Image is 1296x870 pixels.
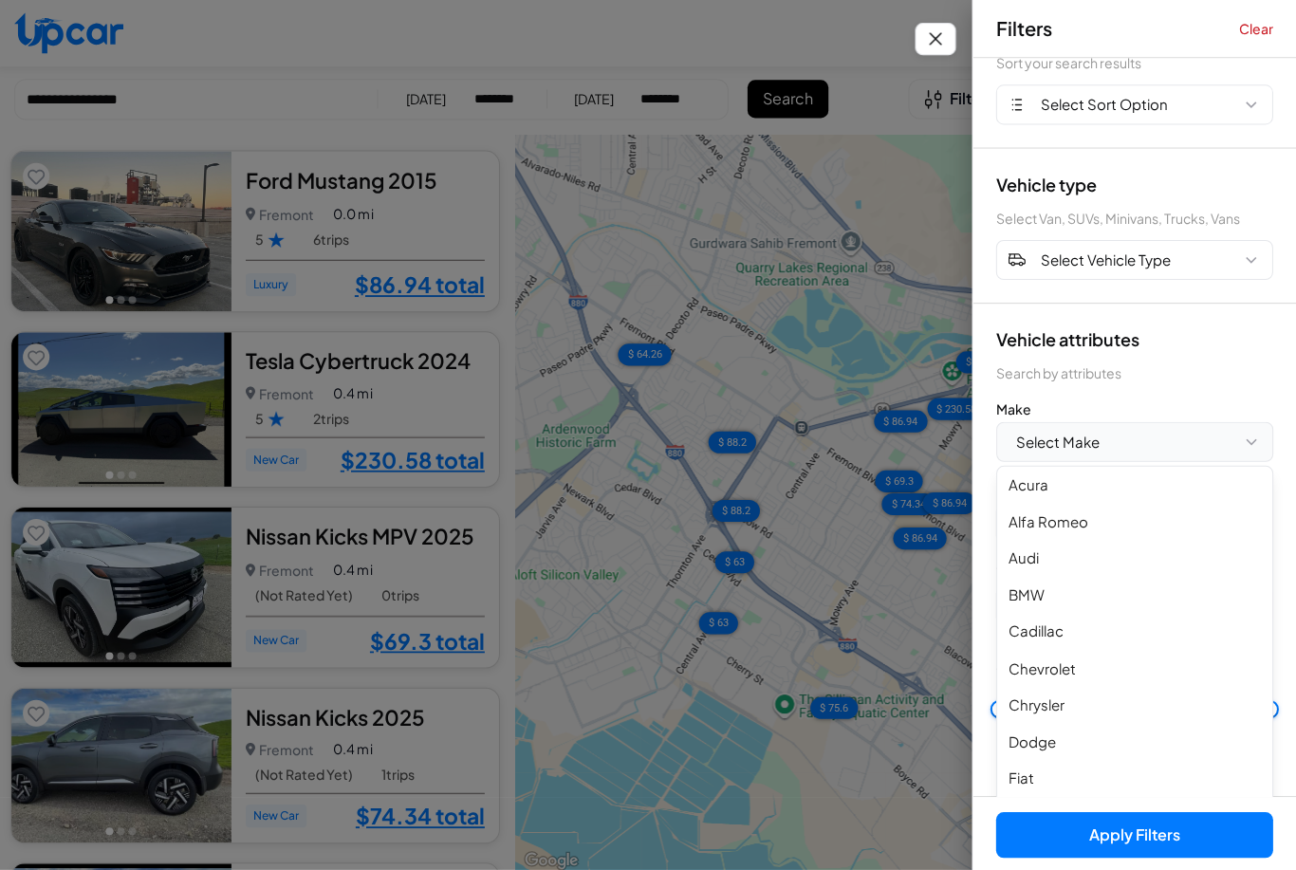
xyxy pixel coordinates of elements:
[1042,94,1169,116] span: Select Sort Option
[997,239,1273,279] button: Select Vehicle Type
[998,611,1272,648] button: Cadillac
[997,171,1273,196] div: Vehicle type
[997,208,1273,228] div: Select Van, SUVs, Minivans, Trucks, Vans
[997,398,1273,416] div: Make
[998,684,1272,721] button: Chrysler
[998,502,1272,539] button: Alfa Romeo
[1017,430,1101,452] span: Select Make
[998,575,1272,612] button: BMW
[997,15,1053,42] span: Filters
[997,809,1273,855] button: Apply Filters
[997,362,1273,382] div: Search by attributes
[1239,19,1273,38] button: Clear
[998,538,1272,575] button: Audi
[997,420,1273,460] button: Select Make
[998,757,1272,794] button: Fiat
[998,465,1272,502] button: Acura
[1042,249,1172,270] span: Select Vehicle Type
[997,53,1273,73] div: Sort your search results
[997,325,1273,351] div: Vehicle attributes
[998,721,1272,758] button: Dodge
[997,84,1273,124] button: Select Sort Option
[998,648,1272,685] button: Chevrolet
[916,23,957,55] button: Close filters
